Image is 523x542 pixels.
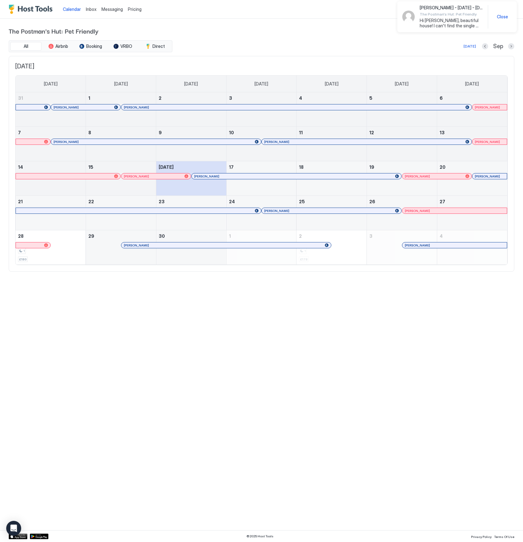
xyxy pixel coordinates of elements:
[493,43,503,50] span: Sep
[156,161,226,196] td: September 16, 2025
[124,243,329,247] div: [PERSON_NAME]
[367,230,437,242] a: October 3, 2025
[226,230,297,265] td: October 1, 2025
[437,92,507,104] a: September 6, 2025
[18,164,23,170] span: 14
[405,243,504,247] div: [PERSON_NAME]
[297,161,367,196] td: September 18, 2025
[226,92,297,104] a: September 3, 2025
[152,44,165,49] span: Direct
[297,92,367,127] td: September 4, 2025
[156,127,226,138] a: September 9, 2025
[226,161,297,196] td: September 17, 2025
[54,105,118,109] div: [PERSON_NAME]
[369,233,372,239] span: 3
[494,533,514,540] a: Terms Of Use
[120,44,132,49] span: VRBO
[437,127,507,161] td: September 13, 2025
[9,26,514,35] span: The Postman's Hut: Pet Friendly
[156,230,226,265] td: September 30, 2025
[16,196,86,207] a: September 21, 2025
[6,521,21,536] div: Open Intercom Messenger
[86,127,156,138] a: September 8, 2025
[297,230,367,242] a: October 2, 2025
[54,105,79,109] span: [PERSON_NAME]
[55,44,68,49] span: Airbnb
[15,62,508,70] span: [DATE]
[86,44,102,49] span: Booking
[405,209,430,213] span: [PERSON_NAME]
[264,209,289,213] span: [PERSON_NAME]
[494,535,514,539] span: Terms Of Use
[86,7,96,12] span: Inbox
[86,92,156,127] td: September 1, 2025
[159,164,174,170] span: [DATE]
[86,161,156,173] a: September 15, 2025
[18,130,21,135] span: 7
[156,196,226,207] a: September 23, 2025
[369,164,374,170] span: 19
[159,199,165,204] span: 23
[405,174,430,178] span: [PERSON_NAME]
[54,140,259,144] div: [PERSON_NAME]
[184,81,198,87] span: [DATE]
[405,209,504,213] div: [PERSON_NAME]
[178,76,204,92] a: Tuesday
[475,140,504,144] div: [PERSON_NAME]
[437,230,507,242] a: October 4, 2025
[159,233,165,239] span: 30
[264,209,399,213] div: [PERSON_NAME]
[18,95,23,101] span: 31
[229,199,235,204] span: 24
[63,7,81,12] span: Calendar
[229,95,232,101] span: 3
[75,42,106,51] button: Booking
[420,12,483,16] span: The Postman's Hut: Pet Friendly
[497,14,508,20] span: Close
[86,127,156,161] td: September 8, 2025
[86,92,156,104] a: September 1, 2025
[226,127,297,161] td: September 10, 2025
[367,127,437,161] td: September 12, 2025
[226,161,297,173] a: September 17, 2025
[299,233,302,239] span: 2
[124,105,469,109] div: [PERSON_NAME]
[508,43,514,49] button: Next month
[43,42,74,51] button: Airbnb
[16,92,86,127] td: August 31, 2025
[297,196,367,230] td: September 25, 2025
[325,81,339,87] span: [DATE]
[367,230,437,265] td: October 3, 2025
[194,174,219,178] span: [PERSON_NAME]
[437,92,507,127] td: September 6, 2025
[459,76,485,92] a: Saturday
[156,161,226,173] a: September 16, 2025
[229,130,234,135] span: 10
[420,5,483,11] span: [PERSON_NAME] - [DATE] - [DATE]
[114,81,128,87] span: [DATE]
[86,196,156,230] td: September 22, 2025
[437,127,507,138] a: September 13, 2025
[369,95,372,101] span: 5
[156,92,226,127] td: September 2, 2025
[463,43,477,50] button: [DATE]
[367,92,437,127] td: September 5, 2025
[9,534,27,539] a: App Store
[254,81,268,87] span: [DATE]
[475,105,504,109] div: [PERSON_NAME]
[30,534,49,539] a: Google Play Store
[159,95,161,101] span: 2
[18,233,24,239] span: 28
[440,164,446,170] span: 20
[297,92,367,104] a: September 4, 2025
[101,6,123,12] a: Messaging
[124,174,149,178] span: [PERSON_NAME]
[23,249,25,253] span: 1
[226,127,297,138] a: September 10, 2025
[471,533,492,540] a: Privacy Policy
[226,196,297,230] td: September 24, 2025
[9,5,55,14] a: Host Tools Logo
[465,81,479,87] span: [DATE]
[437,161,507,196] td: September 20, 2025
